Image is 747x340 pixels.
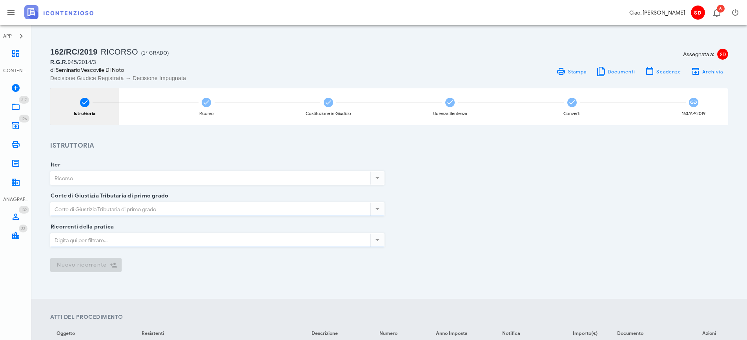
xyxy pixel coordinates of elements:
[50,48,98,56] span: 162/RC/2019
[682,112,705,116] div: 163/AP/2019
[19,115,29,122] span: Distintivo
[142,330,164,336] span: Resistenti
[629,9,685,17] div: Ciao, [PERSON_NAME]
[563,112,580,116] div: Converti
[141,50,169,56] span: (1° Grado)
[19,225,27,232] span: Distintivo
[50,74,384,82] div: Decisione Giudice Registrata → Decisione Impugnata
[50,66,384,74] div: di Seminario Vescovile Di Noto
[686,66,728,77] button: Archivia
[3,67,28,74] div: CONTENZIOSO
[436,330,468,336] span: Anno Imposta
[24,5,93,19] img: logo-text-2x.png
[3,196,28,203] div: ANAGRAFICA
[688,3,707,22] button: SD
[691,5,705,20] span: SD
[607,69,636,75] span: Documenti
[50,59,67,65] span: R.G.R.
[306,112,351,116] div: Costituzione in Giudizio
[51,172,369,185] input: Iter
[717,49,728,60] span: SD
[56,330,75,336] span: Oggetto
[640,66,686,77] button: Scadenze
[48,161,60,169] label: Iter
[617,330,643,336] span: Documento
[702,330,716,336] span: Azioni
[567,69,587,75] span: Stampa
[101,48,138,56] span: Ricorso
[48,192,168,200] label: Corte di Giustizia Tributaria di primo grado
[74,112,95,116] div: Istruttoria
[656,69,681,75] span: Scadenze
[50,141,728,151] h3: Istruttoria
[552,66,591,77] a: Stampa
[51,234,369,247] input: Digita qui per filtrare...
[21,207,27,212] span: 132
[199,112,214,116] div: Ricorso
[51,203,369,216] input: Corte di Giustizia Tributaria di primo grado
[312,330,338,336] span: Descrizione
[573,330,598,336] span: Importo(€)
[591,66,640,77] button: Documenti
[21,116,27,121] span: 126
[21,97,27,102] span: 317
[50,313,728,321] h4: Atti del Procedimento
[379,330,397,336] span: Numero
[19,96,29,104] span: Distintivo
[702,69,723,75] span: Archivia
[21,226,25,231] span: 33
[707,3,726,22] button: Distintivo
[48,223,114,231] label: Ricorrenti della pratica
[502,330,520,336] span: Notifica
[50,58,384,66] div: 945/2014/3
[683,50,714,58] span: Assegnata a:
[433,112,467,116] div: Udienza Sentenza
[19,206,29,214] span: Distintivo
[717,5,725,13] span: Distintivo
